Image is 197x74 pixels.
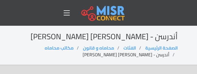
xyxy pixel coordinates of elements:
a: محاماه و قانون [83,44,114,52]
img: main.misr_connect [81,5,124,21]
a: مكاتب محاماه [45,44,74,52]
a: الصفحة الرئيسية [145,44,178,52]
li: أندرسن - [PERSON_NAME] [PERSON_NAME] [83,51,178,58]
h2: أندرسن - [PERSON_NAME] [PERSON_NAME] [20,32,178,42]
a: الفئات [123,44,136,52]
